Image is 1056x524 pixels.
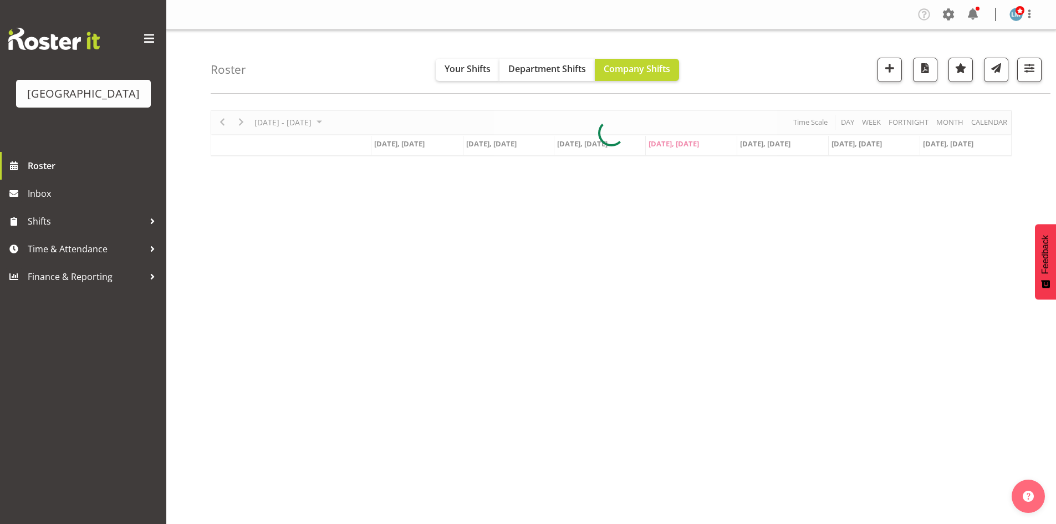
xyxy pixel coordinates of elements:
[8,28,100,50] img: Rosterit website logo
[28,157,161,174] span: Roster
[211,63,246,76] h4: Roster
[1009,8,1023,21] img: lesley-mckenzie127.jpg
[28,268,144,285] span: Finance & Reporting
[28,185,161,202] span: Inbox
[1040,235,1050,274] span: Feedback
[1017,58,1042,82] button: Filter Shifts
[595,59,679,81] button: Company Shifts
[878,58,902,82] button: Add a new shift
[1035,224,1056,299] button: Feedback - Show survey
[1023,491,1034,502] img: help-xxl-2.png
[28,213,144,230] span: Shifts
[913,58,937,82] button: Download a PDF of the roster according to the set date range.
[499,59,595,81] button: Department Shifts
[27,85,140,102] div: [GEOGRAPHIC_DATA]
[508,63,586,75] span: Department Shifts
[28,241,144,257] span: Time & Attendance
[436,59,499,81] button: Your Shifts
[948,58,973,82] button: Highlight an important date within the roster.
[445,63,491,75] span: Your Shifts
[984,58,1008,82] button: Send a list of all shifts for the selected filtered period to all rostered employees.
[604,63,670,75] span: Company Shifts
